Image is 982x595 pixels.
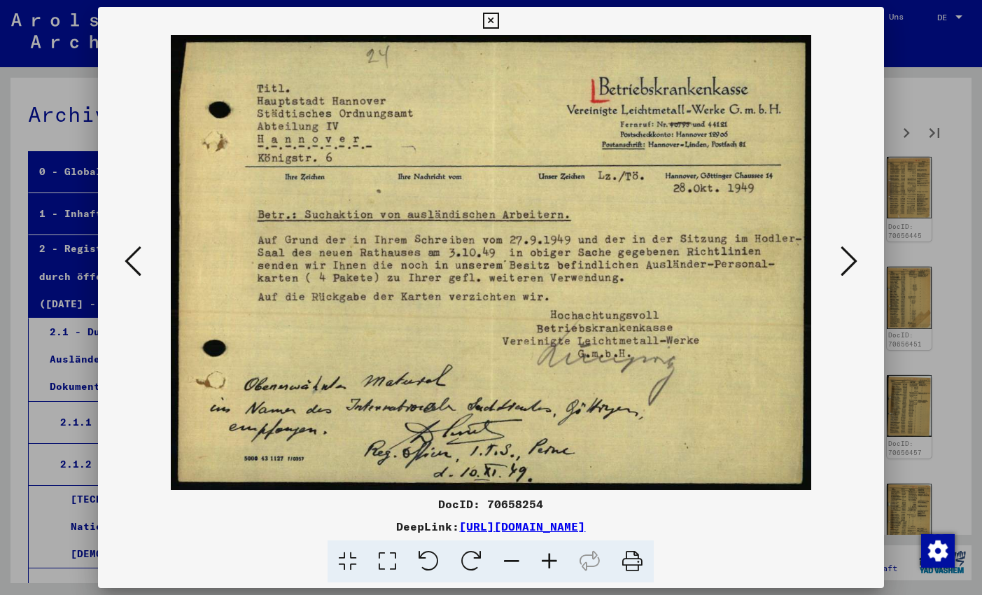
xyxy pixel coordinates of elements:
img: Zustimmung ändern [921,534,955,568]
div: DeepLink: [98,518,883,535]
div: Zustimmung ändern [920,533,954,567]
img: 001.jpg [146,35,836,490]
div: DocID: 70658254 [98,496,883,512]
a: [URL][DOMAIN_NAME] [459,519,585,533]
